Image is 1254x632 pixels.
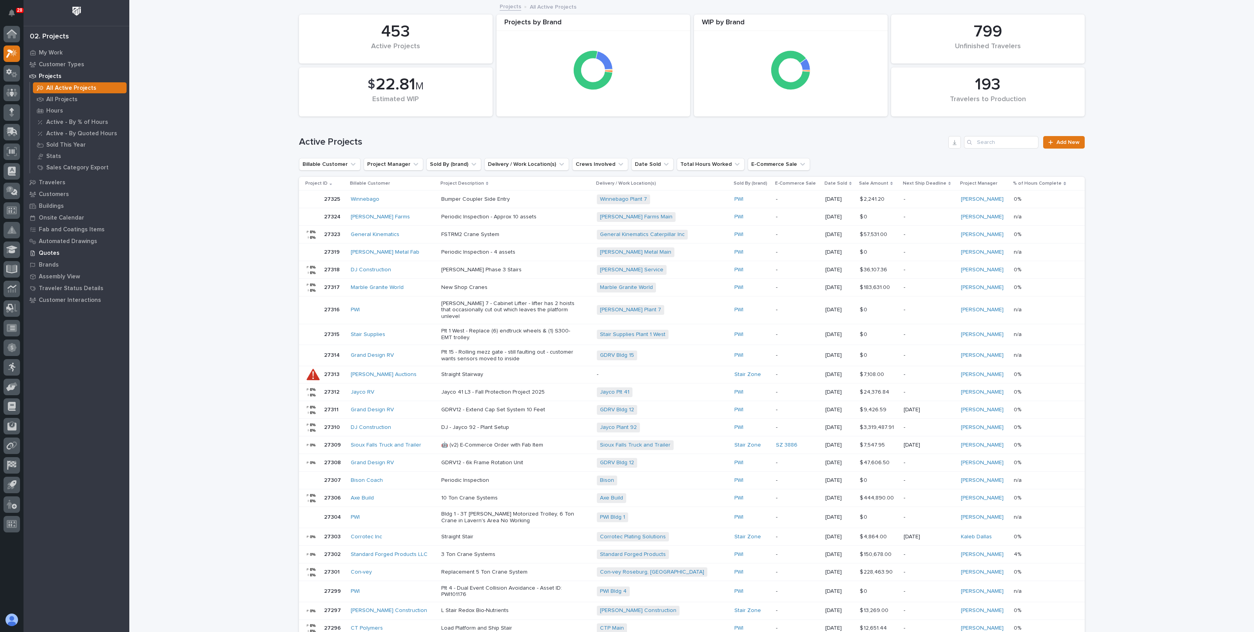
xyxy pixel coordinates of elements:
p: My Work [39,49,63,56]
a: Marble Granite World [600,284,653,291]
a: Active - By Quoted Hours [30,128,129,139]
p: n/a [1014,512,1023,521]
a: Jayco RV [351,389,374,396]
a: [PERSON_NAME] Service [600,267,663,273]
a: PWI [351,307,360,313]
a: Travelers [24,176,129,188]
p: Straight Stairway [441,371,578,378]
p: 27302 [324,550,342,558]
p: - [597,371,728,378]
tr: 2730627306 Axe Build 10 Ton Crane SystemsAxe Build PWI -[DATE]$ 444,890.00$ 444,890.00 -[PERSON_N... [299,489,1085,507]
a: PWI [734,267,743,273]
p: Customers [39,191,69,198]
a: PWI [734,477,743,484]
p: n/a [1014,305,1023,313]
a: PWI [734,407,743,413]
p: $ 444,890.00 [860,493,895,501]
button: Delivery / Work Location(s) [484,158,569,171]
a: [PERSON_NAME] [961,331,1004,338]
p: 0% [1014,387,1023,396]
a: [PERSON_NAME] [961,267,1004,273]
p: Jayco 41 L3 - Fall Protection Project 2025 [441,389,578,396]
p: - [776,249,819,256]
a: [PERSON_NAME] [961,231,1004,238]
p: Active - By % of Hours [46,119,108,126]
p: 0% [1014,405,1023,413]
p: - [776,231,819,238]
a: GDRV Bldg 15 [600,352,634,359]
tr: 2731527315 Stair Supplies Plt 1 West - Replace (6) endtruck wheels & (1) S300-EMT trolley.Stair S... [299,324,1085,345]
p: 27315 [324,330,341,338]
a: Sioux Falls Truck and Trailer [600,442,670,449]
a: Stair Supplies Plant 1 West [600,331,665,338]
p: - [776,371,819,378]
p: All Active Projects [530,2,576,11]
p: $ 36,107.36 [860,265,889,273]
p: Straight Stair [441,534,578,540]
p: n/a [1014,330,1023,338]
p: 🤖 (v2) E-Commerce Order with Fab Item [441,442,578,449]
button: Sold By (brand) [426,158,481,171]
a: PWI [734,551,743,558]
p: - [904,371,955,378]
a: [PERSON_NAME] Auctions [351,371,417,378]
a: [PERSON_NAME] [961,495,1004,501]
p: 0% [1014,493,1023,501]
p: [DATE] [825,352,854,359]
a: Stair Zone [734,534,761,540]
a: Axe Build [351,495,374,501]
p: $ 24,376.84 [860,387,891,396]
a: Stair Supplies [351,331,385,338]
p: 27311 [324,405,340,413]
p: $ 183,631.00 [860,283,892,291]
p: - [776,477,819,484]
p: Sold This Year [46,142,86,149]
p: 27318 [324,265,341,273]
p: [DATE] [825,534,854,540]
a: Quotes [24,247,129,259]
p: - [904,352,955,359]
a: PWI [734,424,743,431]
p: 27319 [324,247,341,256]
p: 0% [1014,458,1023,466]
p: - [776,514,819,521]
p: 27316 [324,305,341,313]
a: Customer Types [24,58,129,70]
p: n/a [1014,476,1023,484]
p: - [776,331,819,338]
p: Plt 1 West - Replace (6) endtruck wheels & (1) S300-EMT trolley. [441,328,578,341]
p: 0% [1014,265,1023,273]
a: Grand Design RV [351,407,394,413]
p: DJ - Jayco 92 - Plant Setup [441,424,578,431]
p: [DATE] [825,307,854,313]
p: 0% [1014,423,1023,431]
p: 27324 [324,212,342,220]
span: Add New [1056,140,1080,145]
p: - [776,196,819,203]
a: [PERSON_NAME] [961,249,1004,256]
p: - [904,389,955,396]
p: [DATE] [825,331,854,338]
a: PWI [734,459,743,466]
p: 3 Ton Crane Systems [441,551,578,558]
p: - [904,267,955,273]
p: GDRV12 - Extend Cap Set System 10 Feet [441,407,578,413]
p: Buildings [39,203,64,210]
p: Periodic Inspection - Approx 10 assets [441,214,578,220]
a: Customers [24,188,129,200]
p: Onsite Calendar [39,214,84,222]
a: PWI [734,331,743,338]
a: PWI [734,196,743,203]
a: Brands [24,259,129,271]
a: Marble Granite World [351,284,404,291]
a: Stair Zone [734,442,761,449]
a: Sold This Year [30,139,129,150]
tr: 2731227312 Jayco RV Jayco 41 L3 - Fall Protection Project 2025Jayco Plt 41 PWI -[DATE]$ 24,376.84... [299,383,1085,401]
p: $ 9,426.59 [860,405,888,413]
a: [PERSON_NAME] [961,407,1004,413]
p: n/a [1014,212,1023,220]
p: 27303 [324,532,342,540]
p: Projects [39,73,62,80]
tr: 2731027310 DJ Construction DJ - Jayco 92 - Plant SetupJayco Plant 92 PWI -[DATE]$ 3,319,487.91$ 3... [299,419,1085,436]
p: [DATE] [825,214,854,220]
